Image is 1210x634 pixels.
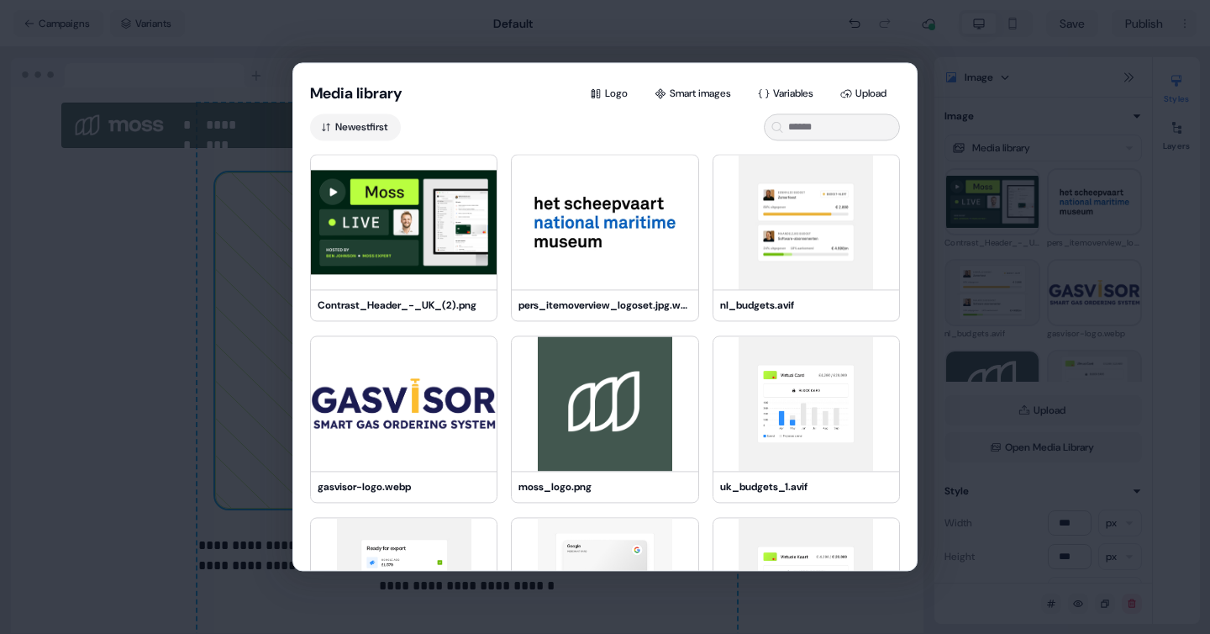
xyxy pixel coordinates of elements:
[318,297,490,314] div: Contrast_Header_-_UK_(2).png
[512,155,697,289] img: pers_itemoverview_logoset.jpg.webp
[7,7,805,414] iframe: Contrast registration form
[830,80,900,107] button: Upload
[310,83,402,103] button: Media library
[310,114,401,140] button: Newestfirst
[318,478,490,495] div: gasvisor-logo.webp
[518,297,691,314] div: pers_itemoverview_logoset.jpg.webp
[580,80,641,107] button: Logo
[748,80,827,107] button: Variables
[512,336,697,471] img: moss_logo.png
[518,478,691,495] div: moss_logo.png
[644,80,744,107] button: Smart images
[713,336,899,471] img: uk_budgets_1.avif
[720,297,892,314] div: nl_budgets.avif
[311,155,497,289] img: Contrast_Header_-_UK_(2).png
[713,155,899,289] img: nl_budgets.avif
[720,478,892,495] div: uk_budgets_1.avif
[311,336,497,471] img: gasvisor-logo.webp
